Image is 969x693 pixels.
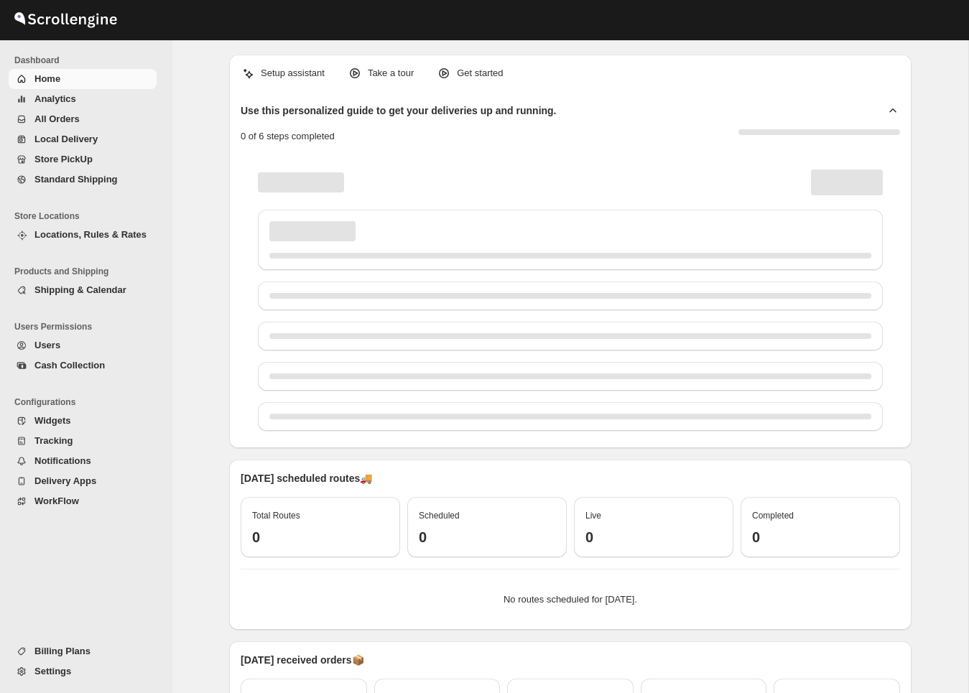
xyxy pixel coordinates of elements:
span: Notifications [34,455,91,466]
button: Delivery Apps [9,471,157,491]
button: Locations, Rules & Rates [9,225,157,245]
button: Cash Collection [9,355,157,376]
h3: 0 [252,529,389,546]
button: Tracking [9,431,157,451]
p: No routes scheduled for [DATE]. [252,592,889,607]
button: Analytics [9,89,157,109]
span: Locations, Rules & Rates [34,229,147,240]
span: Users [34,340,60,350]
span: Shipping & Calendar [34,284,126,295]
span: All Orders [34,113,80,124]
span: Cash Collection [34,360,105,371]
span: Settings [34,666,71,676]
p: Take a tour [368,66,414,80]
span: Home [34,73,60,84]
button: Billing Plans [9,641,157,661]
p: [DATE] received orders 📦 [241,653,900,667]
h3: 0 [419,529,555,546]
h2: Use this personalized guide to get your deliveries up and running. [241,103,557,118]
span: Tracking [34,435,73,446]
span: Total Routes [252,511,300,521]
span: Analytics [34,93,76,104]
button: Shipping & Calendar [9,280,157,300]
button: Widgets [9,411,157,431]
div: Page loading [241,155,900,437]
button: All Orders [9,109,157,129]
span: Users Permissions [14,321,162,332]
h3: 0 [585,529,722,546]
span: Products and Shipping [14,266,162,277]
span: Billing Plans [34,646,91,656]
span: Configurations [14,396,162,408]
span: Dashboard [14,55,162,66]
span: Standard Shipping [34,174,118,185]
button: Home [9,69,157,89]
button: Users [9,335,157,355]
span: Scheduled [419,511,460,521]
button: WorkFlow [9,491,157,511]
h3: 0 [752,529,889,546]
span: WorkFlow [34,496,79,506]
span: Live [585,511,601,521]
span: Store Locations [14,210,162,222]
span: Widgets [34,415,70,426]
span: Local Delivery [34,134,98,144]
span: Delivery Apps [34,475,96,486]
span: Completed [752,511,794,521]
p: [DATE] scheduled routes 🚚 [241,471,900,485]
button: Notifications [9,451,157,471]
p: 0 of 6 steps completed [241,129,335,144]
p: Setup assistant [261,66,325,80]
span: Store PickUp [34,154,93,164]
button: Settings [9,661,157,682]
p: Get started [457,66,503,80]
